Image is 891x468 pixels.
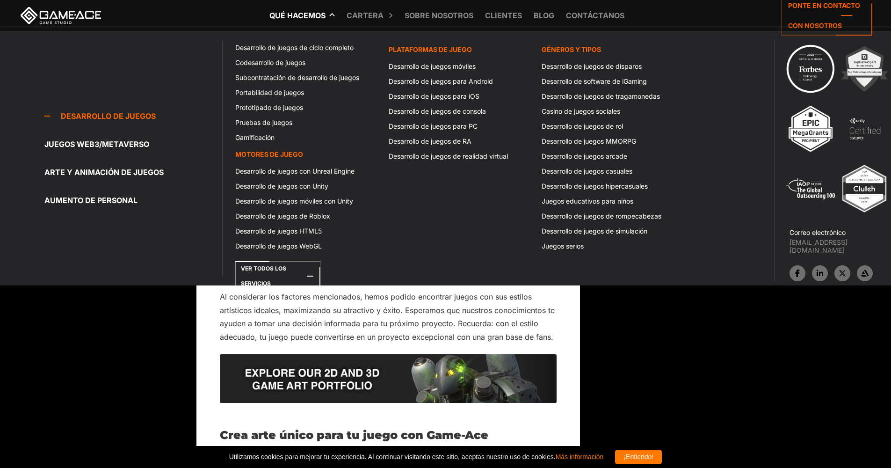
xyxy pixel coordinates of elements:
a: Desarrollo de juegos de disparos [536,59,689,74]
font: Desarrollo de juegos de consola [389,107,486,115]
a: Desarrollo de juegos para PC [383,119,536,134]
font: Desarrollo de juegos hipercasuales [542,182,648,190]
a: Desarrollo de juegos HTML5 [230,224,383,239]
font: Casino de juegos sociales [542,107,620,115]
font: Desarrollo de juegos de ciclo completo [235,44,354,51]
font: Desarrollo de juegos de tragamonedas [542,92,660,100]
font: Juegos Web3/Metaverso [44,139,149,149]
img: portafolio de arte de juegos [220,354,557,403]
a: Juegos serios [536,239,689,254]
font: Desarrollo de juegos para Android [389,77,493,85]
font: Desarrollo de juegos móviles con Unity [235,197,353,205]
font: Gamificación [235,133,275,141]
img: 2 [839,43,890,95]
font: Aumento de personal [44,196,138,205]
font: Crea arte único para tu juego con Game-Ace [220,428,488,442]
font: Desarrollo de juegos de RA [389,137,471,145]
a: Desarrollo de juegos móviles [383,59,536,74]
font: Desarrollo de juegos de simulación [542,227,647,235]
img: 3 [785,103,836,154]
font: Desarrollo de juegos para PC [389,122,478,130]
font: Codesarrollo de juegos [235,58,305,66]
font: Desarrollo de juegos de disparos [542,62,642,70]
font: Utilizamos cookies para mejorar tu experiencia. Al continuar visitando este sitio, aceptas nuestr... [229,453,556,461]
font: Correo electrónico [790,228,846,236]
font: Desarrollo de juegos de Roblox [235,212,330,220]
img: Programa de insignias del Consejo de Tecnología, Ace 2025 Game Ace [785,43,836,95]
font: Desarrollo de juegos con Unity [235,182,328,190]
a: Desarrollo de juegos de rompecabezas [536,209,689,224]
font: Desarrollo de juegos móviles [389,62,476,70]
font: Desarrollo de juegos WebGL [235,242,322,250]
a: Desarrollo de juegos de simulación [536,224,689,239]
a: Desarrollo de juegos de consola [383,104,536,119]
font: Arte y animación de juegos [44,168,164,177]
font: Desarrollo de juegos de rompecabezas [542,212,661,220]
font: Al considerar los factores mencionados, hemos podido encontrar juegos con sus estilos artísticos ... [220,292,555,341]
a: Desarrollo de juegos de tragamonedas [536,89,689,104]
a: Desarrollo de juegos con Unreal Engine [230,164,383,179]
font: Desarrollo de juegos arcade [542,152,627,160]
a: Desarrollo de juegos WebGL [230,239,383,254]
font: Desarrollo de juegos HTML5 [235,227,322,235]
a: Más información [556,453,604,461]
font: Desarrollo de juegos con Unreal Engine [235,167,355,175]
a: Desarrollo de juegos de RA [383,134,536,149]
font: Desarrollo de juegos casuales [542,167,632,175]
font: Juegos educativos para niños [542,197,633,205]
a: Codesarrollo de juegos [230,55,383,70]
a: Prototipado de juegos [230,100,383,115]
a: Ver todos los servicios [235,261,320,291]
font: Pruebas de juegos [235,118,292,126]
img: Empresa líder en desarrollo de realidad aumentada y realidad virtual (RAV) para juegos de 2025. [839,163,890,214]
font: Plataformas de juego [389,45,472,53]
a: Casino de juegos sociales [536,104,689,119]
a: Desarrollo de juegos hipercasuales [536,179,689,194]
a: Juegos educativos para niños [536,194,689,209]
font: Desarrollo de juegos de realidad virtual [389,152,508,160]
font: Desarrollo de juegos MMORPG [542,137,636,145]
font: Desarrollo de software de iGaming [542,77,647,85]
font: Subcontratación de desarrollo de juegos [235,73,359,81]
a: Desarrollo de juegos de Roblox [230,209,383,224]
a: Portabilidad de juegos [230,85,383,100]
a: Desarrollo de software de iGaming [536,74,689,89]
a: Desarrollo de juegos con Unity [230,179,383,194]
a: Gamificación [230,130,383,145]
a: Desarrollo de juegos para Android [383,74,536,89]
font: Géneros y tipos [542,45,601,53]
a: Subcontratación de desarrollo de juegos [230,70,383,85]
font: Desarrollo de juegos para iOS [389,92,479,100]
font: Juegos serios [542,242,584,250]
a: Desarrollo de juegos para iOS [383,89,536,104]
a: Desarrollo de juegos de ciclo completo [230,40,383,55]
font: Desarrollo de juegos [61,111,156,121]
font: [EMAIL_ADDRESS][DOMAIN_NAME] [790,238,848,254]
a: [EMAIL_ADDRESS][DOMAIN_NAME] [790,238,891,254]
img: 5 [785,163,836,214]
a: Desarrollo de juegos de rol [536,119,689,134]
img: 4 [839,103,891,154]
a: Desarrollo de juegos casuales [536,164,689,179]
a: Pruebas de juegos [230,115,383,130]
font: Prototipado de juegos [235,103,303,111]
font: ¡Entiendo! [623,453,653,461]
font: Motores de juego [235,150,303,158]
a: Desarrollo de juegos móviles con Unity [230,194,383,209]
a: Desarrollo de juegos de realidad virtual [383,149,536,164]
a: Desarrollo de juegos arcade [536,149,689,164]
a: Desarrollo de juegos MMORPG [536,134,689,149]
font: Portabilidad de juegos [235,88,304,96]
font: Desarrollo de juegos de rol [542,122,623,130]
